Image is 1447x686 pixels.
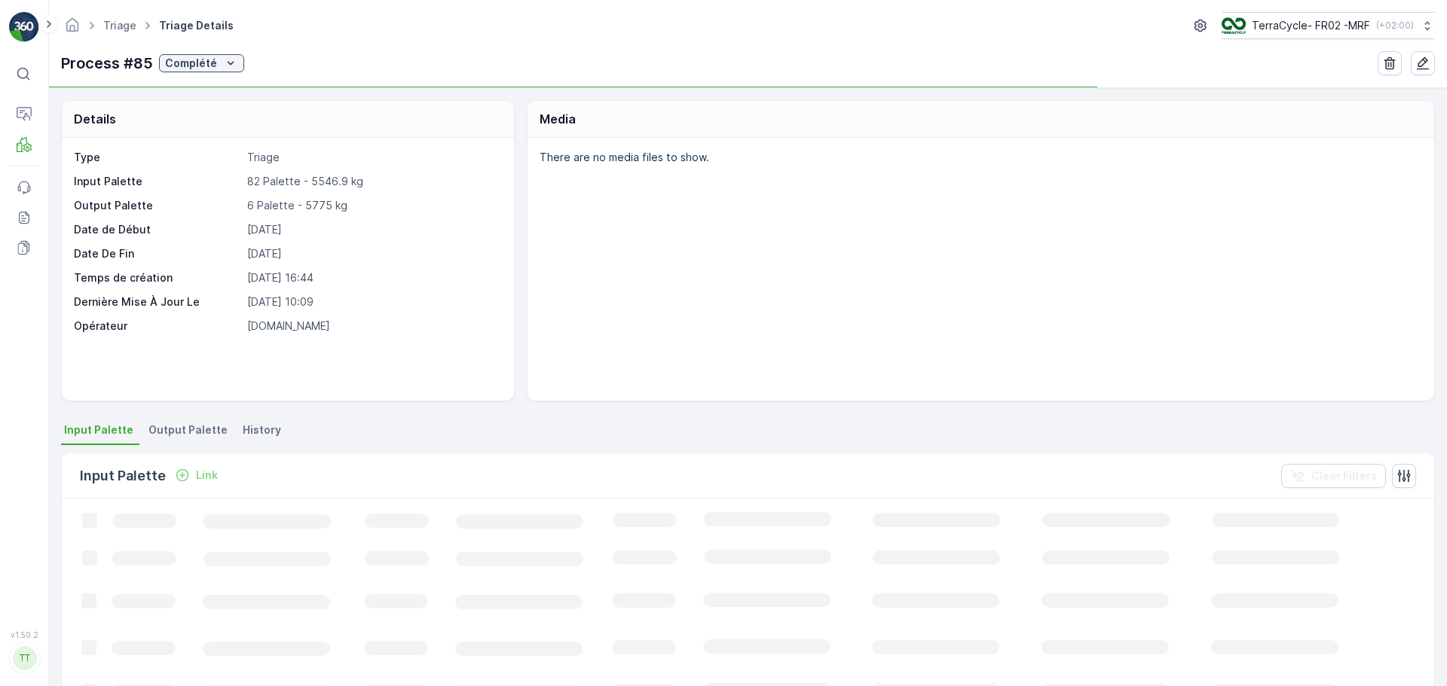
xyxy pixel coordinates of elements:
[9,642,39,674] button: TT
[74,270,241,285] p: Temps de création
[74,198,241,213] p: Output Palette
[247,319,498,334] p: [DOMAIN_NAME]
[74,222,241,237] p: Date de Début
[61,52,153,75] p: Process #85
[80,465,166,486] p: Input Palette
[247,174,498,189] p: 82 Palette - 5546.9 kg
[148,422,228,438] span: Output Palette
[64,23,81,35] a: Homepage
[243,422,281,438] span: History
[196,468,218,483] p: Link
[1222,12,1435,39] button: TerraCycle- FR02 -MRF(+02:00)
[74,246,241,261] p: Date De Fin
[9,630,39,639] span: v 1.50.2
[74,110,116,128] p: Details
[156,18,237,33] span: Triage Details
[540,150,1418,165] p: There are no media files to show.
[64,422,133,438] span: Input Palette
[159,54,244,72] button: Complété
[74,319,241,334] p: Opérateur
[247,222,498,237] p: [DATE]
[1311,468,1377,483] p: Clear Filters
[1252,18,1370,33] p: TerraCycle- FR02 -MRF
[247,150,498,165] p: Triage
[247,198,498,213] p: 6 Palette - 5775 kg
[74,150,241,165] p: Type
[1222,17,1246,34] img: terracycle.png
[247,270,498,285] p: [DATE] 16:44
[103,19,136,32] a: Triage
[540,110,576,128] p: Media
[9,12,39,42] img: logo
[74,174,241,189] p: Input Palette
[165,56,217,71] p: Complété
[1376,20,1414,32] p: ( +02:00 )
[74,294,241,309] p: Dernière Mise À Jour Le
[13,646,37,670] div: TT
[247,294,498,309] p: [DATE] 10:09
[1281,464,1386,488] button: Clear Filters
[247,246,498,261] p: [DATE]
[169,466,224,484] button: Link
